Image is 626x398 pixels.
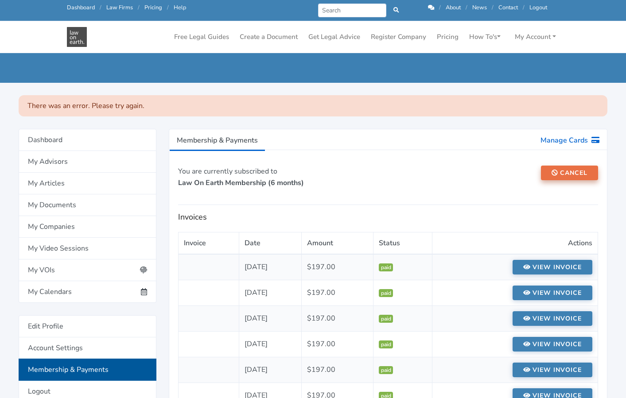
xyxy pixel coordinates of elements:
a: View invoice [513,260,592,274]
span: / [439,4,441,12]
span: / [492,4,494,12]
td: $197.00 [301,357,373,383]
td: [DATE] [239,305,301,331]
a: View invoice [513,286,592,300]
a: Edit Profile [19,315,156,337]
span: paid [379,340,393,348]
td: $197.00 [301,305,373,331]
a: My Articles [19,173,156,194]
span: / [138,4,140,12]
a: View invoice [513,311,592,326]
a: How To's [466,28,504,46]
span: / [100,4,101,12]
td: $197.00 [301,254,373,280]
a: My Video Sessions [19,238,156,259]
td: $197.00 [301,331,373,357]
a: Dashboard [19,129,156,151]
td: [DATE] [239,357,301,383]
a: News [472,4,487,12]
a: Register Company [367,28,430,46]
p: You are currently subscribed to [178,166,382,189]
th: Invoice [179,232,239,254]
a: View invoice [513,337,592,352]
span: / [466,4,467,12]
a: My Documents [19,194,156,216]
td: [DATE] [239,280,301,305]
a: About [446,4,461,12]
a: My Companies [19,216,156,238]
a: Membership & Payments [19,359,156,381]
a: Pricing [144,4,162,12]
a: Contact [498,4,518,12]
strong: Law On Earth Membership (6 months) [178,178,304,188]
a: Free Legal Guides [171,28,233,46]
span: / [523,4,525,12]
div: There was an error. Please try again. [19,95,607,116]
th: Date [239,232,301,254]
a: Membership & Payments [169,129,265,151]
a: My Advisors [19,151,156,173]
td: [DATE] [239,254,301,280]
a: My Account [511,28,560,46]
span: paid [379,289,393,297]
button: Cancel [541,166,598,180]
span: paid [379,315,393,323]
td: $197.00 [301,280,373,305]
img: Law On Earth [67,27,87,47]
a: View invoice [513,363,592,377]
a: My Calendars [19,281,156,303]
span: / [167,4,169,12]
h5: Invoices [178,212,598,222]
a: Help [174,4,186,12]
a: Logout [529,4,547,12]
a: Create a Document [236,28,301,46]
th: Actions [432,232,598,254]
span: paid [379,366,393,374]
a: Account Settings [19,337,156,359]
a: Pricing [433,28,462,46]
span: paid [379,263,393,271]
th: Status [373,232,432,254]
a: My VOIs [19,259,156,281]
a: Get Legal Advice [305,28,364,46]
a: Dashboard [67,4,95,12]
input: Search [318,4,387,17]
td: [DATE] [239,331,301,357]
a: Law Firms [106,4,133,12]
a: Manage Cards [533,129,607,151]
th: Amount [301,232,373,254]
